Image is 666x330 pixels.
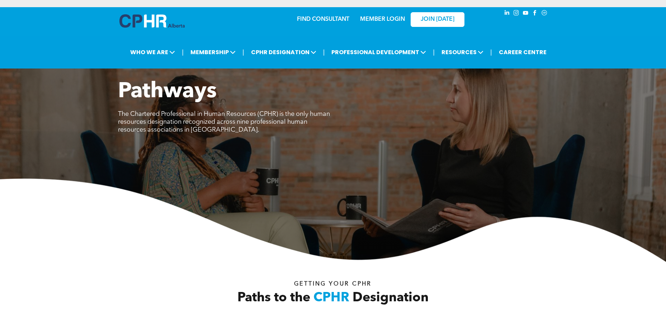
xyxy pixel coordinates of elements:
[433,45,435,60] li: |
[188,46,238,59] span: MEMBERSHIP
[360,16,405,22] a: MEMBER LOGIN
[329,46,428,59] span: PROFESSIONAL DEVELOPMENT
[421,16,454,23] span: JOIN [DATE]
[119,14,185,28] img: A blue and white logo for cp alberta
[297,16,349,22] a: FIND CONSULTANT
[237,292,310,305] span: Paths to the
[182,45,184,60] li: |
[540,9,548,19] a: Social network
[323,45,325,60] li: |
[513,9,520,19] a: instagram
[490,45,492,60] li: |
[242,45,244,60] li: |
[522,9,530,19] a: youtube
[353,292,429,305] span: Designation
[497,46,549,59] a: CAREER CENTRE
[531,9,539,19] a: facebook
[249,46,318,59] span: CPHR DESIGNATION
[118,111,330,133] span: The Chartered Professional in Human Resources (CPHR) is the only human resources designation reco...
[128,46,177,59] span: WHO WE ARE
[503,9,511,19] a: linkedin
[118,81,217,103] span: Pathways
[439,46,486,59] span: RESOURCES
[411,12,464,27] a: JOIN [DATE]
[313,292,349,305] span: CPHR
[294,281,372,287] span: Getting your Cphr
